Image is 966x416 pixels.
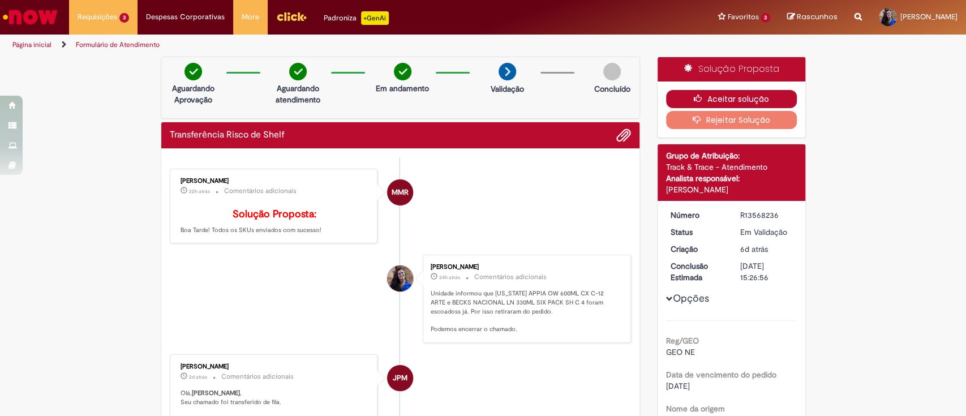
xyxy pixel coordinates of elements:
[181,209,369,235] p: Boa Tarde! Todos os SKUs enviados com sucesso!
[603,63,621,80] img: img-circle-grey.png
[666,173,797,184] div: Analista responsável:
[189,374,207,380] time: 29/09/2025 16:27:04
[189,188,210,195] time: 30/09/2025 16:06:14
[666,90,797,108] button: Aceitar solução
[221,372,294,381] small: Comentários adicionais
[376,83,429,94] p: Em andamento
[740,226,793,238] div: Em Validação
[393,364,407,392] span: JPM
[146,11,225,23] span: Despesas Corporativas
[119,13,129,23] span: 3
[439,274,460,281] span: 24h atrás
[787,12,838,23] a: Rascunhos
[242,11,259,23] span: More
[662,209,732,221] dt: Número
[662,243,732,255] dt: Criação
[727,11,758,23] span: Favoritos
[276,8,307,25] img: click_logo_yellow_360x200.png
[616,128,631,143] button: Adicionar anexos
[324,11,389,25] div: Padroniza
[1,6,59,28] img: ServiceNow
[594,83,630,95] p: Concluído
[170,130,285,140] h2: Transferência Risco de Shelf Histórico de tíquete
[666,381,690,391] span: [DATE]
[361,11,389,25] p: +GenAi
[181,363,369,370] div: [PERSON_NAME]
[387,365,413,391] div: Julia Paiva Martelozo
[666,161,797,173] div: Track & Trace - Atendimento
[666,184,797,195] div: [PERSON_NAME]
[666,347,695,357] span: GEO NE
[900,12,958,22] span: [PERSON_NAME]
[271,83,325,105] p: Aguardando atendimento
[387,179,413,205] div: Matheus Maia Rocha
[189,374,207,380] span: 2d atrás
[666,404,725,414] b: Nome da origem
[797,11,838,22] span: Rascunhos
[224,186,297,196] small: Comentários adicionais
[76,40,160,49] a: Formulário de Atendimento
[181,178,369,185] div: [PERSON_NAME]
[233,208,316,221] b: Solução Proposta:
[392,179,409,206] span: MMR
[491,83,524,95] p: Validação
[662,226,732,238] dt: Status
[740,244,768,254] span: 6d atrás
[662,260,732,283] dt: Conclusão Estimada
[666,150,797,161] div: Grupo de Atribuição:
[761,13,770,23] span: 3
[184,63,202,80] img: check-circle-green.png
[394,63,411,80] img: check-circle-green.png
[499,63,516,80] img: arrow-next.png
[189,188,210,195] span: 22h atrás
[666,111,797,129] button: Rejeitar Solução
[289,63,307,80] img: check-circle-green.png
[666,370,776,380] b: Data de vencimento do pedido
[78,11,117,23] span: Requisições
[740,260,793,283] div: [DATE] 15:26:56
[166,83,221,105] p: Aguardando Aprovação
[387,265,413,291] div: Sarah Portela Signorini
[740,209,793,221] div: R13568236
[431,289,619,334] p: Unidade informou que [US_STATE] APPIA OW 600ML CX C-12 ARTE e BECKS NACIONAL LN 330ML SIX PACK SH...
[431,264,619,271] div: [PERSON_NAME]
[658,57,805,82] div: Solução Proposta
[474,272,547,282] small: Comentários adicionais
[740,243,793,255] div: 25/09/2025 17:26:53
[439,274,460,281] time: 30/09/2025 14:16:17
[192,389,240,397] b: [PERSON_NAME]
[666,336,699,346] b: Reg/GEO
[12,40,51,49] a: Página inicial
[8,35,636,55] ul: Trilhas de página
[740,244,768,254] time: 25/09/2025 17:26:53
